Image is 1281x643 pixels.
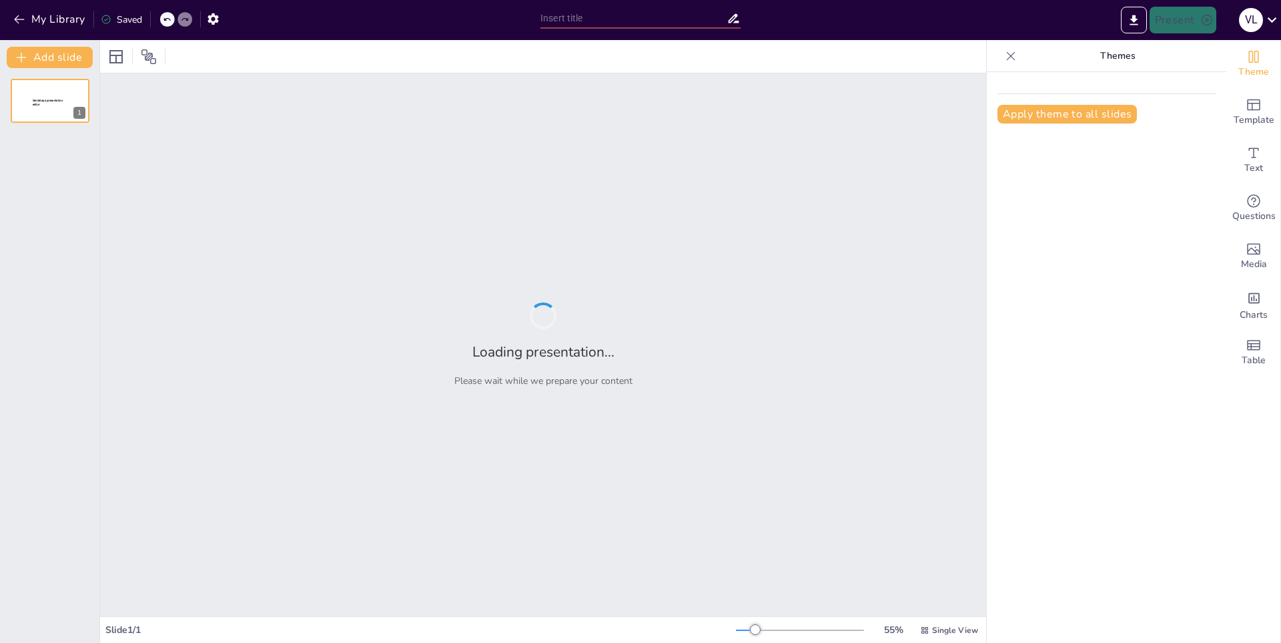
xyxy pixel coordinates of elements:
[1227,88,1280,136] div: Add ready made slides
[105,46,127,67] div: Layout
[73,107,85,119] div: 1
[1232,209,1276,224] span: Questions
[1239,8,1263,32] div: v l
[1240,308,1268,323] span: Charts
[1227,232,1280,280] div: Add images, graphics, shapes or video
[1227,329,1280,377] div: Add a table
[877,624,909,636] div: 55 %
[1244,161,1263,176] span: Text
[105,624,736,636] div: Slide 1 / 1
[7,47,93,68] button: Add slide
[1227,136,1280,184] div: Add text boxes
[1227,184,1280,232] div: Get real-time input from your audience
[1241,257,1267,272] span: Media
[1227,280,1280,329] div: Add charts and graphs
[101,13,142,26] div: Saved
[10,9,91,30] button: My Library
[1242,353,1266,368] span: Table
[1227,40,1280,88] div: Change the overall theme
[1239,7,1263,33] button: v l
[1150,7,1216,33] button: Present
[1021,40,1214,72] p: Themes
[1238,65,1269,79] span: Theme
[141,49,157,65] span: Position
[540,9,727,28] input: Insert title
[472,343,614,361] h2: Loading presentation...
[997,105,1137,124] button: Apply theme to all slides
[1121,7,1147,33] button: Export to PowerPoint
[454,375,632,387] p: Please wait while we prepare your content
[33,99,63,106] span: Sendsteps presentation editor
[11,79,89,123] div: 1
[932,625,978,636] span: Single View
[1234,113,1274,128] span: Template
